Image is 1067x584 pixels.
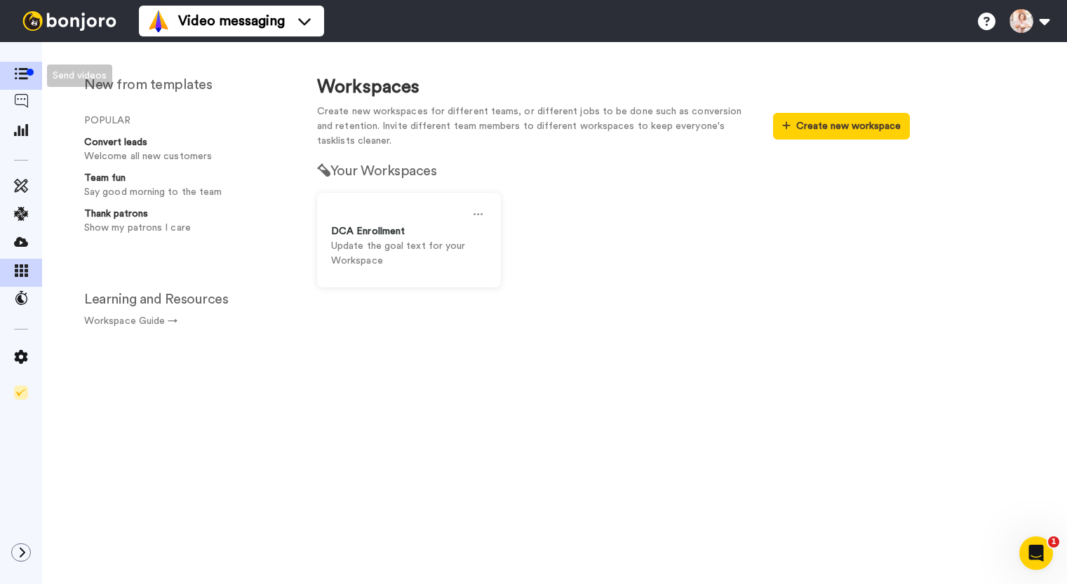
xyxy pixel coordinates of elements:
strong: Team fun [84,173,126,183]
a: Convert leadsWelcome all new customers [77,135,289,164]
a: Thank patronsShow my patrons I care [77,207,289,236]
span: 1 [1048,536,1059,548]
p: Show my patrons I care [84,221,283,236]
strong: Thank patrons [84,209,148,219]
a: Workspace Guide → [84,316,177,326]
strong: Convert leads [84,137,147,147]
p: Update the goal text for your Workspace [331,239,487,269]
h2: Learning and Resources [84,292,289,307]
a: Team funSay good morning to the team [77,171,289,200]
img: bj-logo-header-white.svg [17,11,122,31]
p: Welcome all new customers [84,149,283,164]
a: Create new workspace [773,121,910,131]
h2: New from templates [84,77,289,93]
button: Create new workspace [773,113,910,140]
a: DCA EnrollmentUpdate the goal text for your Workspace [317,193,501,287]
span: Video messaging [178,11,285,31]
p: Say good morning to the team [84,185,283,200]
h1: Workspaces [317,77,910,97]
div: DCA Enrollment [331,224,487,239]
li: POPULAR [84,114,289,128]
p: Create new workspaces for different teams, or different jobs to be done such as conversion and re... [317,104,752,149]
img: Checklist.svg [14,386,28,400]
iframe: Intercom live chat [1019,536,1053,570]
div: Send videos [47,64,112,87]
img: vm-color.svg [147,10,170,32]
h2: Your Workspaces [317,163,910,179]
